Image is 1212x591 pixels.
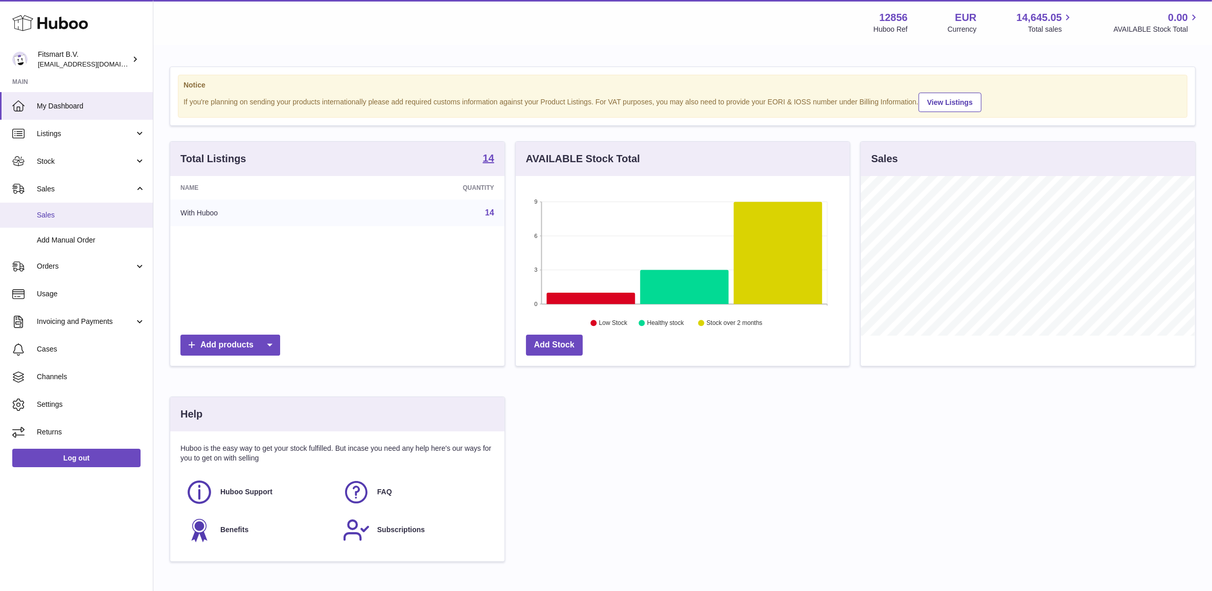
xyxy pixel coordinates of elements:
[37,427,145,437] span: Returns
[1016,11,1062,25] span: 14,645.05
[534,199,537,205] text: 9
[38,60,150,68] span: [EMAIL_ADDRESS][DOMAIN_NAME]
[871,152,898,166] h3: Sales
[955,11,976,25] strong: EUR
[483,153,494,163] strong: 14
[1016,11,1073,34] a: 14,645.05 Total sales
[12,52,28,67] img: internalAdmin-12856@internal.huboo.com
[37,157,134,166] span: Stock
[948,25,977,34] div: Currency
[180,152,246,166] h3: Total Listings
[874,25,908,34] div: Huboo Ref
[170,176,347,200] th: Name
[184,91,1182,112] div: If you're planning on sending your products internationally please add required customs informati...
[1168,11,1188,25] span: 0.00
[534,301,537,307] text: 0
[342,478,489,506] a: FAQ
[647,320,684,327] text: Healthy stock
[186,478,332,506] a: Huboo Support
[879,11,908,25] strong: 12856
[37,344,145,354] span: Cases
[37,129,134,139] span: Listings
[342,516,489,544] a: Subscriptions
[919,93,981,112] a: View Listings
[37,289,145,299] span: Usage
[483,153,494,165] a: 14
[37,210,145,220] span: Sales
[180,407,202,421] h3: Help
[180,335,280,356] a: Add products
[220,487,272,497] span: Huboo Support
[534,267,537,273] text: 3
[12,449,141,467] a: Log out
[186,516,332,544] a: Benefits
[37,317,134,326] span: Invoicing and Payments
[37,101,145,111] span: My Dashboard
[37,184,134,194] span: Sales
[184,80,1182,90] strong: Notice
[526,335,583,356] a: Add Stock
[180,444,494,463] p: Huboo is the easy way to get your stock fulfilled. But incase you need any help here's our ways f...
[170,200,347,226] td: With Huboo
[37,235,145,245] span: Add Manual Order
[38,50,130,69] div: Fitsmart B.V.
[37,400,145,409] span: Settings
[1113,11,1200,34] a: 0.00 AVAILABLE Stock Total
[599,320,628,327] text: Low Stock
[485,208,494,217] a: 14
[1028,25,1073,34] span: Total sales
[37,372,145,382] span: Channels
[377,487,392,497] span: FAQ
[377,525,425,535] span: Subscriptions
[534,233,537,239] text: 6
[37,261,134,271] span: Orders
[220,525,248,535] span: Benefits
[526,152,640,166] h3: AVAILABLE Stock Total
[706,320,762,327] text: Stock over 2 months
[347,176,505,200] th: Quantity
[1113,25,1200,34] span: AVAILABLE Stock Total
